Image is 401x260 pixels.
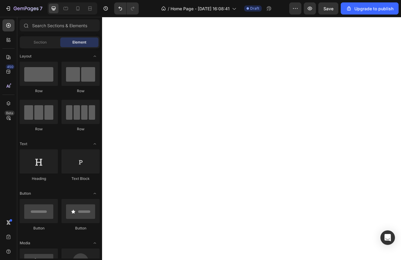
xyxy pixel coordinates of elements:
[61,88,100,94] div: Row
[20,141,27,147] span: Text
[20,191,31,196] span: Button
[318,2,338,15] button: Save
[90,189,100,198] span: Toggle open
[90,51,100,61] span: Toggle open
[2,2,45,15] button: 7
[20,19,100,31] input: Search Sections & Elements
[61,176,100,181] div: Text Block
[6,64,15,69] div: 450
[34,40,47,45] span: Section
[61,226,100,231] div: Button
[20,226,58,231] div: Button
[20,240,30,246] span: Media
[90,238,100,248] span: Toggle open
[72,40,86,45] span: Element
[250,6,259,11] span: Draft
[20,126,58,132] div: Row
[20,176,58,181] div: Heading
[102,17,401,260] iframe: Design area
[168,5,169,12] span: /
[61,126,100,132] div: Row
[380,230,395,245] div: Open Intercom Messenger
[20,54,31,59] span: Layout
[90,139,100,149] span: Toggle open
[341,2,399,15] button: Upgrade to publish
[346,5,393,12] div: Upgrade to publish
[40,5,42,12] p: 7
[20,88,58,94] div: Row
[114,2,139,15] div: Undo/Redo
[323,6,333,11] span: Save
[171,5,230,12] span: Home Page - [DATE] 16:08:41
[5,111,15,115] div: Beta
